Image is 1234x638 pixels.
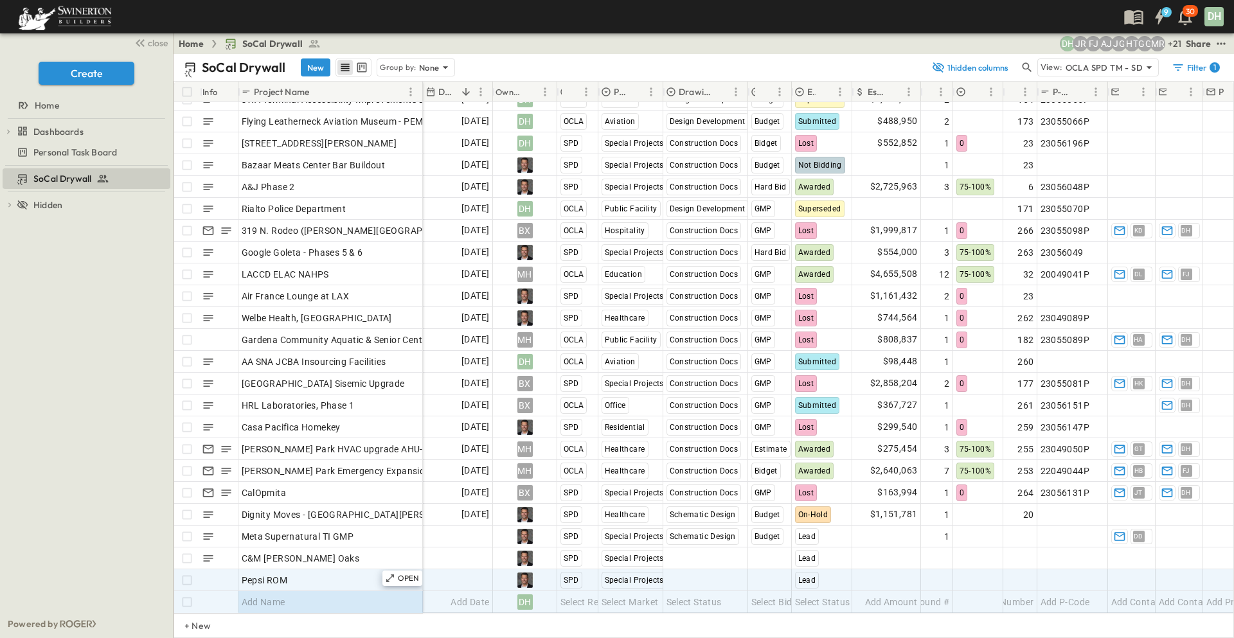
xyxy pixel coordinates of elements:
span: Construction Docs [670,139,738,148]
span: Construction Docs [670,161,738,170]
button: Menu [901,84,917,100]
span: Special Projects [605,161,664,170]
span: [DATE] [461,267,489,281]
span: 1 [944,159,949,172]
p: PM [1219,85,1224,98]
span: 259 [1017,421,1033,434]
span: Superseded [798,204,841,213]
button: Sort [523,85,537,99]
span: Public Facility [605,335,657,344]
button: Sort [312,85,326,99]
span: Special Projects [605,139,664,148]
span: Hard Bid [755,182,787,191]
span: [DATE] [461,157,489,172]
span: SPD [564,182,579,191]
span: GMP [755,401,772,410]
span: [DATE] [461,398,489,412]
span: $2,725,963 [870,179,918,194]
nav: breadcrumbs [179,37,328,50]
img: Profile Picture [517,310,533,326]
div: Anthony Jimenez (anthony.jimenez@swinerton.com) [1098,36,1114,51]
span: $4,655,508 [870,267,918,281]
span: 2 [944,115,949,128]
span: Awarded [798,248,831,257]
span: OCLA [564,95,584,104]
span: Aviation [605,95,636,104]
span: GMP [755,357,772,366]
div: Joshua Russell (joshua.russell@swinerton.com) [1073,36,1088,51]
span: 262 [1017,312,1033,324]
div: Gerrad Gerber (gerrad.gerber@swinerton.com) [1137,36,1152,51]
span: 2 [944,290,949,303]
span: Submitted [798,401,837,410]
button: Sort [1074,85,1088,99]
p: SoCal Drywall [202,58,285,76]
span: Special Projects [605,292,664,301]
span: 1 [944,421,949,434]
span: [DATE] [461,288,489,303]
span: GMP [755,335,772,344]
span: 0 [960,335,964,344]
span: 23 [1023,290,1034,303]
span: HK [1134,383,1143,384]
span: Budget [755,117,780,126]
button: Filter1 [1167,58,1224,76]
button: Menu [1017,84,1033,100]
button: Sort [629,85,643,99]
span: $98,448 [883,354,918,369]
button: 1hidden columns [924,58,1017,76]
span: 1 [944,137,949,150]
span: GMP [755,314,772,323]
button: New [301,58,330,76]
span: Aviation [605,117,636,126]
span: 0 [960,139,964,148]
span: SoCal Drywall [242,37,303,50]
span: Lost [798,139,814,148]
span: 23049089P [1041,312,1090,324]
span: 182 [1017,333,1033,346]
span: OCLA [564,401,584,410]
span: Construction Docs [670,270,738,279]
span: 23049050P [1041,443,1090,456]
span: GMP [755,423,772,432]
div: BX [517,398,533,413]
img: 6c363589ada0b36f064d841b69d3a419a338230e66bb0a533688fa5cc3e9e735.png [15,3,114,30]
span: 23055070P [1041,202,1090,215]
button: close [129,33,170,51]
button: Menu [1088,84,1104,100]
p: Group by: [380,61,416,74]
span: HRL Laboratories, Phase 1 [242,399,355,412]
span: SPD [564,139,579,148]
span: Superseded [798,95,841,104]
span: [DATE] [461,114,489,128]
span: [GEOGRAPHIC_DATA] Sisemic Upgrade [242,377,405,390]
span: [PERSON_NAME] Park HVAC upgrade AHU-5 [242,443,429,456]
span: Lost [798,292,814,301]
span: Special Projects [605,182,664,191]
span: SPD [564,379,579,388]
span: close [148,37,168,49]
div: Owner [496,74,521,110]
button: Menu [1136,84,1151,100]
button: Menu [578,84,594,100]
span: Construction Docs [670,401,738,410]
span: Budget [755,161,780,170]
span: [DATE] [461,354,489,369]
span: 3 [944,181,949,193]
button: Sort [564,85,578,99]
div: Jorge Garcia (jorgarcia@swinerton.com) [1111,36,1127,51]
span: 255 [1017,443,1033,456]
span: 266 [1017,224,1033,237]
span: GMP [755,270,772,279]
span: Hard Bid [755,248,787,257]
button: Menu [933,84,949,100]
span: $744,564 [877,310,917,325]
span: Dashboards [33,125,84,138]
button: Sort [758,85,772,99]
span: Construction Docs [670,423,738,432]
div: Meghana Raj (meghana.raj@swinerton.com) [1150,36,1165,51]
span: OCLA [564,445,584,454]
p: Drawing Status [679,85,711,98]
span: Construction Docs [670,226,738,235]
span: DH [1181,405,1191,405]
